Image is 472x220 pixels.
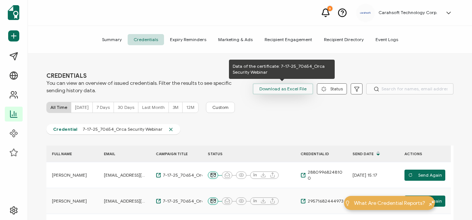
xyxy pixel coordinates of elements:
button: Custom [206,102,235,113]
div: Data of the certificate: 7-17-25_70654_Orca Security Webinar [229,60,335,79]
span: Recipient Directory [318,34,370,45]
span: 28809968248100 [306,169,343,181]
span: [EMAIL_ADDRESS][PERSON_NAME][DOMAIN_NAME] [104,198,147,204]
span: Last Month [142,104,165,110]
button: Send Again [404,196,445,207]
img: a9ee5910-6a38-4b3f-8289-cffb42fa798b.svg [360,12,371,14]
span: Credential [53,126,77,132]
span: You can view an overview of issued credentials. Filter the results to see specific sending histor... [46,80,232,94]
span: 7 Days [96,104,110,110]
h5: Carahsoft Technology Corp. [378,10,437,15]
div: CAMPAIGN TITLE [150,150,202,158]
span: Marketing & Ads [212,34,259,45]
iframe: Chat Widget [435,184,472,220]
span: 7-17-25_70654_Orca Security Webinar [161,172,235,178]
span: [PERSON_NAME] [52,198,87,204]
input: Search for names, email addresses, and IDs [366,83,453,94]
span: Event Logs [370,34,404,45]
span: Send Again [408,170,442,181]
span: 3M [173,104,178,110]
img: minimize-icon.svg [429,200,435,206]
div: 5 [327,6,332,11]
div: STATUS [202,150,295,158]
span: [EMAIL_ADDRESS][PERSON_NAME][PERSON_NAME][DOMAIN_NAME] [104,172,147,178]
button: Status [317,83,347,94]
span: Expiry Reminders [164,34,212,45]
span: Summary [96,34,128,45]
span: 7-17-25_70654_Orca Security Webinar [77,126,168,132]
span: 29571682444973 [306,198,343,204]
div: ACTIONS [399,150,451,158]
div: FULL NAME [46,150,98,158]
span: [DATE] [75,104,89,110]
div: EMAIL [98,150,150,158]
button: Send Again [404,170,445,181]
span: 7-17-25_70654_Orca Security Webinar [161,198,235,204]
span: 30 Days [118,104,134,110]
span: All Time [50,104,67,110]
span: Send Again [408,196,442,207]
span: What Are Credential Reports? [354,199,425,207]
span: Custom [212,104,229,110]
span: 12M [186,104,194,110]
span: [PERSON_NAME] [52,172,87,178]
span: CREDENTIALS [46,72,232,80]
a: 28809968248100 [301,169,343,181]
div: Send Date [347,147,399,160]
div: CREDENTIAL ID [295,150,347,158]
img: sertifier-logomark-colored.svg [8,5,19,20]
span: [DATE] 15:17 [353,172,377,178]
button: Download as Excel File [253,83,313,94]
span: Credentials [128,34,164,45]
span: Recipient Engagement [259,34,318,45]
span: Download as Excel File [259,83,307,94]
a: 29571682444973 [301,198,343,204]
